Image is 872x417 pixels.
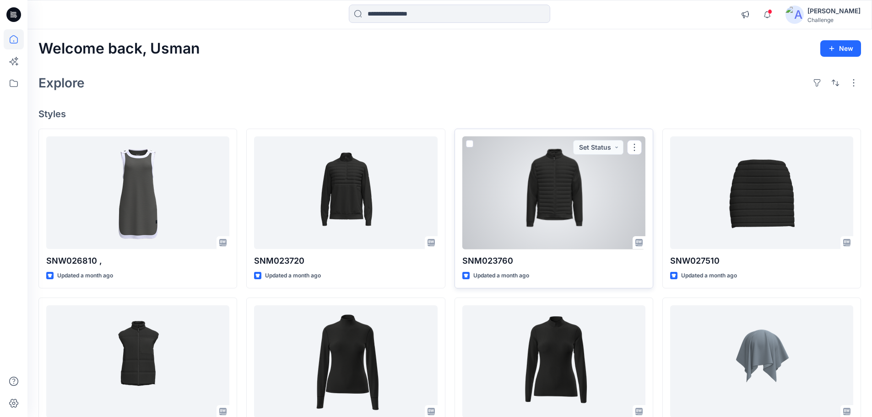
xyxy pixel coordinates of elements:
[670,255,853,267] p: SNW027510
[670,136,853,249] a: SNW027510
[785,5,804,24] img: avatar
[254,255,437,267] p: SNM023720
[38,108,861,119] h4: Styles
[57,271,113,281] p: Updated a month ago
[681,271,737,281] p: Updated a month ago
[38,76,85,90] h2: Explore
[807,5,861,16] div: [PERSON_NAME]
[473,271,529,281] p: Updated a month ago
[46,255,229,267] p: SNW026810 ,
[38,40,200,57] h2: Welcome back, Usman
[462,136,645,249] a: SNM023760
[46,136,229,249] a: SNW026810 ,
[807,16,861,23] div: Challenge
[265,271,321,281] p: Updated a month ago
[820,40,861,57] button: New
[254,136,437,249] a: SNM023720
[462,255,645,267] p: SNM023760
